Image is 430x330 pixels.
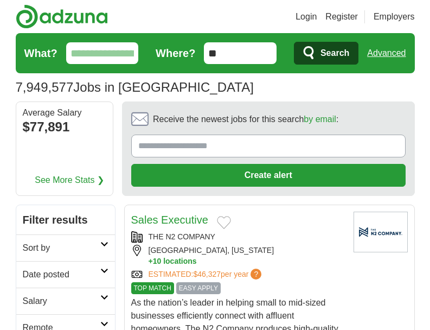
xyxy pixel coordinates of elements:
span: ? [251,269,261,280]
h2: Filter results [16,205,115,234]
div: THE N2 COMPANY [131,231,345,243]
span: TOP MATCH [131,282,174,294]
h1: Jobs in [GEOGRAPHIC_DATA] [16,80,254,94]
div: [GEOGRAPHIC_DATA], [US_STATE] [131,245,345,266]
span: + [149,256,153,266]
a: Login [296,10,317,23]
img: Company logo [354,212,408,252]
a: Salary [16,288,115,314]
div: Average Salary [23,109,106,117]
a: Date posted [16,261,115,288]
span: 7,949,577 [16,78,74,97]
a: Register [325,10,358,23]
h2: Sort by [23,242,100,255]
span: Receive the newest jobs for this search : [153,113,338,126]
label: Where? [156,45,195,61]
a: Sales Executive [131,214,208,226]
h2: Salary [23,295,100,308]
button: Search [294,42,358,65]
span: EASY APPLY [176,282,221,294]
a: ESTIMATED:$46,327per year? [149,269,264,280]
button: Add to favorite jobs [217,216,231,229]
label: What? [24,45,57,61]
button: +10 locations [149,256,345,266]
img: Adzuna logo [16,4,108,29]
span: $46,327 [193,270,221,278]
h2: Date posted [23,268,100,281]
a: Advanced [367,42,406,64]
span: Search [320,42,349,64]
button: Create alert [131,164,406,187]
div: $77,891 [23,117,106,137]
a: Employers [374,10,415,23]
a: See More Stats ❯ [35,174,104,187]
a: Sort by [16,234,115,261]
a: by email [304,115,336,124]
